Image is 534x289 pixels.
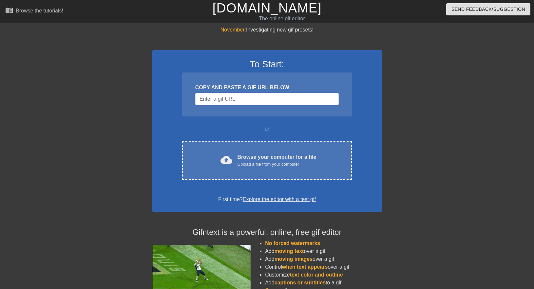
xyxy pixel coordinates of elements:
[243,196,316,202] a: Explore the editor with a test gif
[451,5,525,13] span: Send Feedback/Suggestion
[265,255,382,263] li: Add over a gif
[265,263,382,271] li: Control over a gif
[161,59,373,70] h3: To Start:
[275,280,326,285] span: captions or subtitles
[265,271,382,279] li: Customize
[161,196,373,203] div: First time?
[169,125,365,133] div: or
[195,93,339,105] input: Username
[275,256,313,262] span: moving images
[265,247,382,255] li: Add over a gif
[446,3,530,15] button: Send Feedback/Suggestion
[220,27,246,32] span: November:
[290,272,343,278] span: text color and outline
[5,6,63,16] a: Browse the tutorials!
[16,8,63,13] div: Browse the tutorials!
[275,248,304,254] span: moving text
[265,240,320,246] span: No forced watermarks
[152,245,251,289] img: football_small.gif
[265,279,382,287] li: Add to a gif
[212,1,321,15] a: [DOMAIN_NAME]
[5,6,13,14] span: menu_book
[181,15,382,23] div: The online gif editor
[282,264,328,270] span: when text appears
[238,161,316,168] div: Upload a file from your computer
[220,154,232,166] span: cloud_upload
[195,84,339,92] div: COPY AND PASTE A GIF URL BELOW
[152,26,382,34] div: Investigating new gif presets!
[152,228,382,237] h4: Gifntext is a powerful, online, free gif editor
[238,153,316,168] div: Browse your computer for a file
